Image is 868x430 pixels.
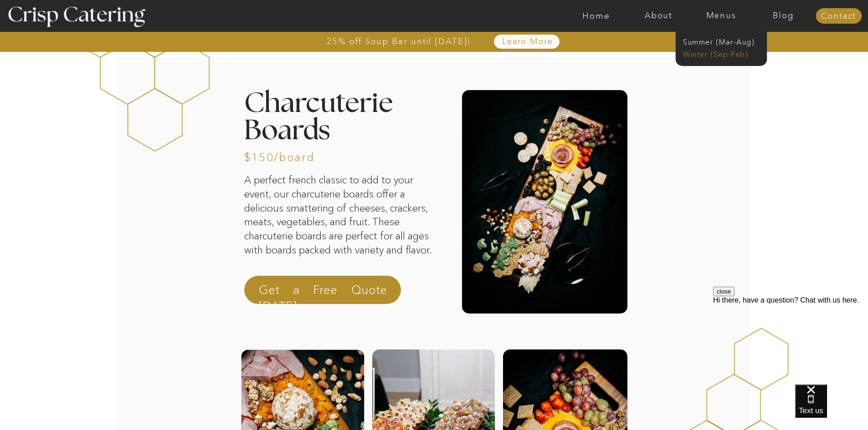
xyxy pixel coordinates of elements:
a: Home [565,11,627,20]
a: Winter (Sep-Feb) [683,49,758,58]
a: Blog [752,11,815,20]
h3: $150/board [244,152,296,161]
a: Learn More [481,37,575,46]
p: A perfect french classic to add to your event, our charcuterie boards offer a delicious smatterin... [244,173,436,268]
a: About [627,11,690,20]
a: Get a Free Quote [DATE] [259,282,387,304]
iframe: podium webchat widget prompt [713,287,868,396]
h2: Charcuterie Boards [244,90,458,114]
iframe: podium webchat widget bubble [795,384,868,430]
a: Contact [816,12,862,21]
a: 25% off Soup Bar until [DATE]! [294,37,504,46]
a: Menus [690,11,752,20]
a: Summer (Mar-Aug) [683,37,765,46]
